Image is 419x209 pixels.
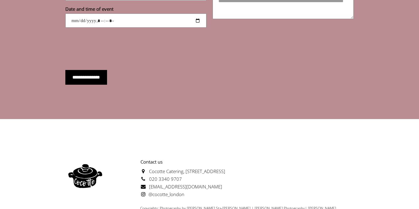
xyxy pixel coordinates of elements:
[140,191,184,197] a: @cocotte_london
[140,158,163,166] strong: Contact us
[140,176,182,182] a: 020 3340 9707
[140,184,222,190] a: [EMAIL_ADDRESS][DOMAIN_NAME]
[65,37,159,61] iframe: reCAPTCHA
[140,168,225,174] a: Cocotte Catering, [STREET_ADDRESS]
[65,6,206,14] label: Date and time of event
